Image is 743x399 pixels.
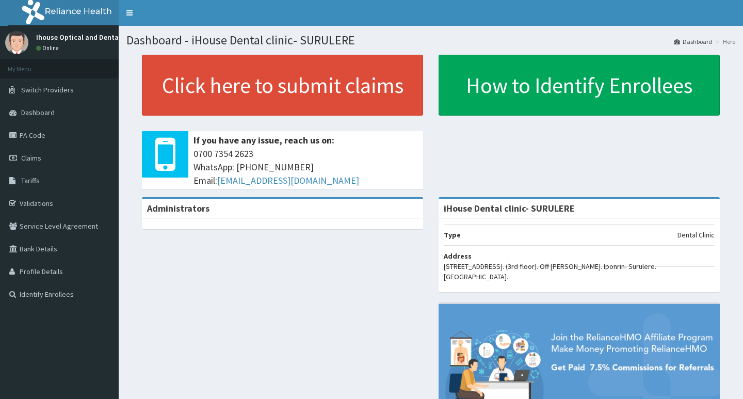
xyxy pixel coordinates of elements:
a: Dashboard [674,37,712,46]
b: If you have any issue, reach us on: [193,134,334,146]
a: Click here to submit claims [142,55,423,116]
a: Online [36,44,61,52]
a: How to Identify Enrollees [439,55,720,116]
span: Claims [21,153,41,163]
span: Switch Providers [21,85,74,94]
li: Here [713,37,735,46]
span: 0700 7354 2623 WhatsApp: [PHONE_NUMBER] Email: [193,147,418,187]
b: Administrators [147,202,209,214]
p: [STREET_ADDRESS]. (3rd floor). Off [PERSON_NAME]. Iponrin- Surulere. [GEOGRAPHIC_DATA]. [444,261,715,282]
img: User Image [5,31,28,54]
p: Dental Clinic [677,230,715,240]
span: Dashboard [21,108,55,117]
p: Ihouse Optical and Dental Clinic [36,34,140,41]
b: Address [444,251,472,261]
a: [EMAIL_ADDRESS][DOMAIN_NAME] [217,174,359,186]
b: Type [444,230,461,240]
span: Tariffs [21,176,40,185]
strong: iHouse Dental clinic- SURULERE [444,202,575,214]
h1: Dashboard - iHouse Dental clinic- SURULERE [126,34,735,47]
